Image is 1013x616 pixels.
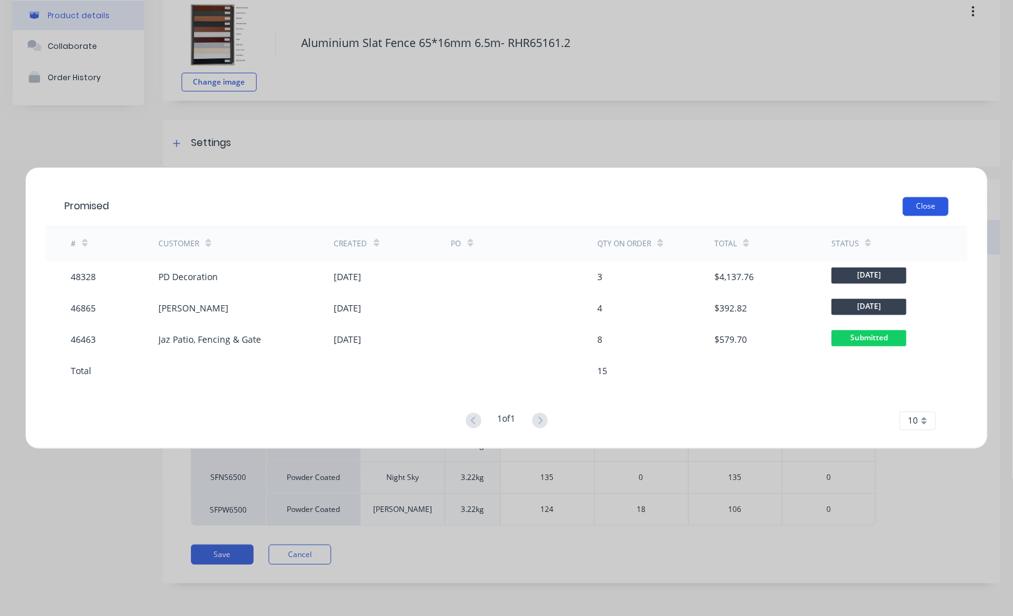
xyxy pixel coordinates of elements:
[71,239,76,250] div: #
[597,271,602,284] div: 3
[714,333,747,347] div: $579.70
[71,302,96,315] div: 46865
[71,365,91,378] div: Total
[158,302,229,315] div: [PERSON_NAME]
[451,239,461,250] div: PO
[334,302,362,315] div: [DATE]
[903,197,949,216] button: Close
[597,333,602,347] div: 8
[831,299,907,315] span: [DATE]
[71,271,96,284] div: 48328
[714,271,754,284] div: $4,137.76
[831,330,907,346] span: Submitted
[597,365,607,378] div: 15
[158,271,218,284] div: PD Decoration
[158,239,199,250] div: Customer
[71,333,96,347] div: 46463
[64,199,109,214] div: Promised
[597,302,602,315] div: 4
[714,239,737,250] div: Total
[334,271,362,284] div: [DATE]
[334,239,368,250] div: Created
[908,414,918,427] span: 10
[831,268,907,283] span: [DATE]
[498,412,516,430] div: 1 of 1
[334,333,362,347] div: [DATE]
[597,239,651,250] div: Qty on order
[158,333,261,347] div: Jaz Patio, Fencing & Gate
[714,302,747,315] div: $392.82
[831,239,859,250] div: Status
